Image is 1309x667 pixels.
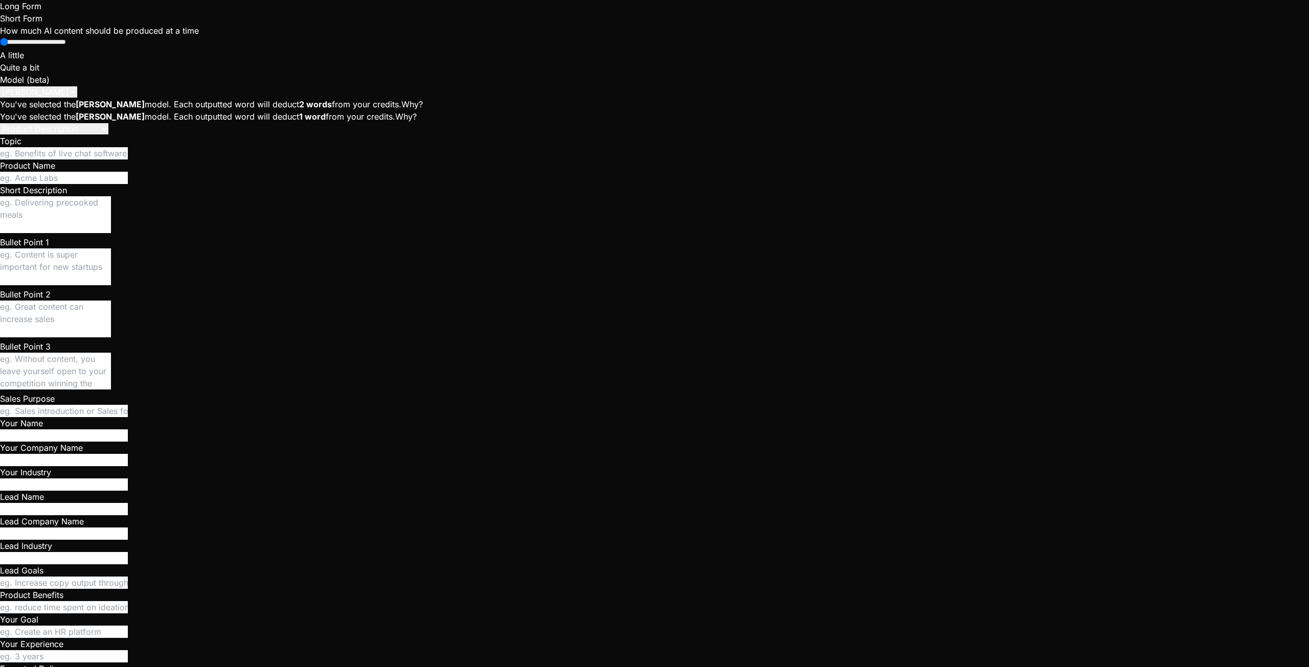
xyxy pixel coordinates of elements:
[76,99,145,109] strong: [PERSON_NAME]
[299,111,326,122] strong: 1 word
[76,111,145,122] strong: [PERSON_NAME]
[395,111,417,122] a: Why?
[401,99,423,109] a: Why?
[299,99,332,109] strong: 2 words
